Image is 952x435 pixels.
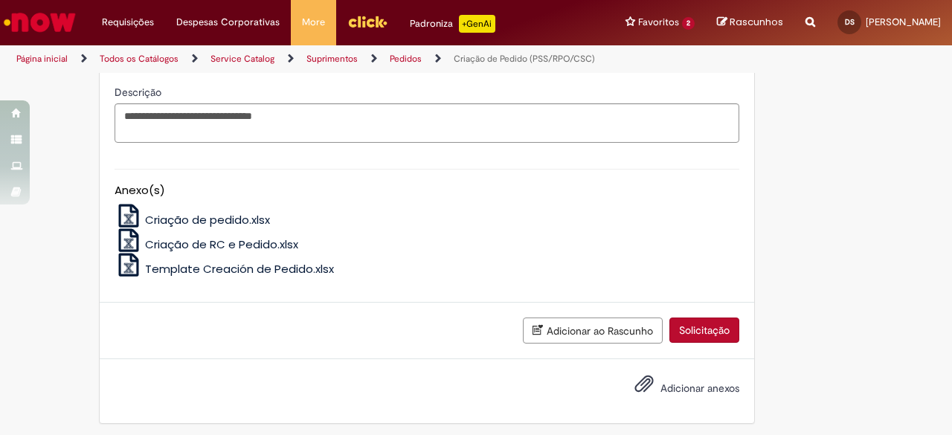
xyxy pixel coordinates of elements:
[115,86,164,99] span: Descrição
[866,16,941,28] span: [PERSON_NAME]
[102,15,154,30] span: Requisições
[145,212,270,228] span: Criação de pedido.xlsx
[638,15,679,30] span: Favoritos
[454,53,595,65] a: Criação de Pedido (PSS/RPO/CSC)
[176,15,280,30] span: Despesas Corporativas
[115,261,335,277] a: Template Creación de Pedido.xlsx
[669,318,739,343] button: Solicitação
[11,45,623,73] ul: Trilhas de página
[682,17,695,30] span: 2
[302,15,325,30] span: More
[210,53,274,65] a: Service Catalog
[115,103,739,143] textarea: Descrição
[115,184,739,197] h5: Anexo(s)
[115,212,271,228] a: Criação de pedido.xlsx
[306,53,358,65] a: Suprimentos
[347,10,387,33] img: click_logo_yellow_360x200.png
[410,15,495,33] div: Padroniza
[660,381,739,395] span: Adicionar anexos
[115,236,299,252] a: Criação de RC e Pedido.xlsx
[100,53,178,65] a: Todos os Catálogos
[730,15,783,29] span: Rascunhos
[459,15,495,33] p: +GenAi
[631,370,657,405] button: Adicionar anexos
[145,261,334,277] span: Template Creación de Pedido.xlsx
[717,16,783,30] a: Rascunhos
[845,17,855,27] span: DS
[145,236,298,252] span: Criação de RC e Pedido.xlsx
[16,53,68,65] a: Página inicial
[390,53,422,65] a: Pedidos
[1,7,78,37] img: ServiceNow
[523,318,663,344] button: Adicionar ao Rascunho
